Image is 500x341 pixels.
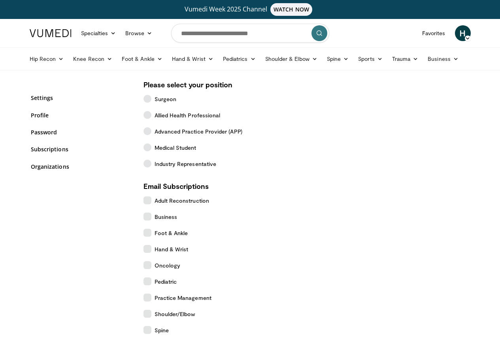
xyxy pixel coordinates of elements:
[155,326,169,334] span: Spine
[167,51,218,67] a: Hand & Wrist
[121,25,157,41] a: Browse
[143,80,232,89] strong: Please select your position
[353,51,387,67] a: Sports
[155,160,217,168] span: Industry Representative
[171,24,329,43] input: Search topics, interventions
[155,229,188,237] span: Foot & Ankle
[423,51,463,67] a: Business
[322,51,353,67] a: Spine
[155,143,196,152] span: Medical Student
[155,261,181,269] span: Oncology
[30,29,72,37] img: VuMedi Logo
[155,310,195,318] span: Shoulder/Elbow
[155,95,177,103] span: Surgeon
[155,277,177,286] span: Pediatric
[155,196,209,205] span: Adult Reconstruction
[260,51,322,67] a: Shoulder & Elbow
[143,182,209,190] strong: Email Subscriptions
[417,25,450,41] a: Favorites
[31,162,132,171] a: Organizations
[117,51,167,67] a: Foot & Ankle
[31,145,132,153] a: Subscriptions
[155,127,242,136] span: Advanced Practice Provider (APP)
[455,25,471,41] a: H
[31,111,132,119] a: Profile
[387,51,423,67] a: Trauma
[155,245,189,253] span: Hand & Wrist
[76,25,121,41] a: Specialties
[31,128,132,136] a: Password
[155,213,177,221] span: Business
[31,3,470,16] a: Vumedi Week 2025 ChannelWATCH NOW
[25,51,69,67] a: Hip Recon
[155,294,211,302] span: Practice Management
[155,111,221,119] span: Allied Health Professional
[31,94,132,102] a: Settings
[270,3,312,16] span: WATCH NOW
[218,51,260,67] a: Pediatrics
[68,51,117,67] a: Knee Recon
